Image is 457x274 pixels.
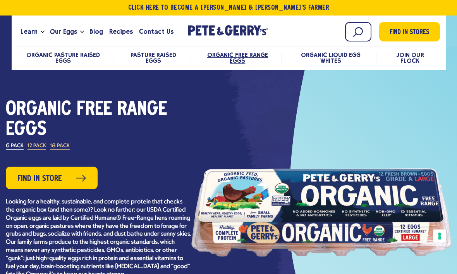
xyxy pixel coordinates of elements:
[390,28,429,38] span: Find in Stores
[89,27,103,36] span: Blog
[41,31,45,33] button: Open the dropdown menu for Learn
[17,21,41,42] a: Learn
[17,173,62,185] span: Find in Store
[379,22,440,41] a: Find in Stores
[6,100,191,140] h1: Organic Free Range Eggs
[47,21,80,42] a: Our Eggs
[80,31,84,33] button: Open the dropdown menu for Our Eggs
[6,167,98,189] a: Find in Store
[131,51,176,64] a: Pasture Raised Eggs
[50,143,70,150] label: 18 Pack
[27,143,46,150] label: 12 Pack
[396,51,424,64] a: Join Our Flock
[136,21,177,42] a: Contact Us
[301,51,361,64] a: Organic Liquid Egg Whites
[17,46,440,69] nav: desktop product menu
[6,143,24,150] label: 6 Pack
[345,22,371,41] input: Search
[207,51,268,64] a: Organic Free Range Eggs
[50,27,77,36] span: Our Eggs
[86,21,106,42] a: Blog
[109,27,133,36] span: Recipes
[21,27,38,36] span: Learn
[433,229,446,243] button: Your consent preferences for tracking technologies
[106,21,136,42] a: Recipes
[26,51,100,64] a: Organic Pasture Raised Eggs
[139,27,174,36] span: Contact Us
